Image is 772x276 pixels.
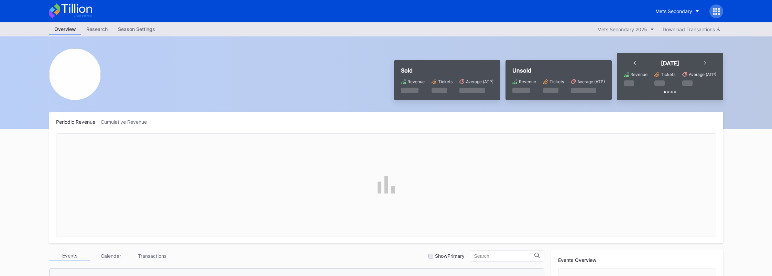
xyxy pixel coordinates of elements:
div: Tickets [550,79,564,84]
div: Revenue [630,72,648,77]
div: Events Overview [558,257,716,263]
div: Average (ATP) [466,79,493,84]
div: Sold [401,67,493,74]
div: Mets Secondary 2025 [597,26,647,32]
div: Season Settings [113,24,160,34]
div: Revenue [407,79,425,84]
div: Periodic Revenue [56,119,101,125]
a: Research [81,24,113,35]
div: Cumulative Revenue [101,119,152,125]
div: [DATE] [661,60,679,67]
div: Tickets [438,79,453,84]
div: Average (ATP) [689,72,716,77]
a: Overview [49,24,81,35]
div: Tickets [661,72,675,77]
button: Download Transactions [659,25,723,34]
div: Revenue [519,79,536,84]
input: Search [474,253,534,259]
button: Mets Secondary 2025 [594,25,657,34]
div: Calendar [90,251,132,261]
a: Season Settings [113,24,160,35]
div: Events [49,251,90,261]
div: Mets Secondary [655,8,692,14]
div: Unsold [512,67,605,74]
div: Transactions [132,251,173,261]
div: Research [81,24,113,34]
div: Average (ATP) [577,79,605,84]
div: Download Transactions [663,26,720,32]
div: Show Primary [435,253,465,259]
button: Mets Secondary [650,5,704,18]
